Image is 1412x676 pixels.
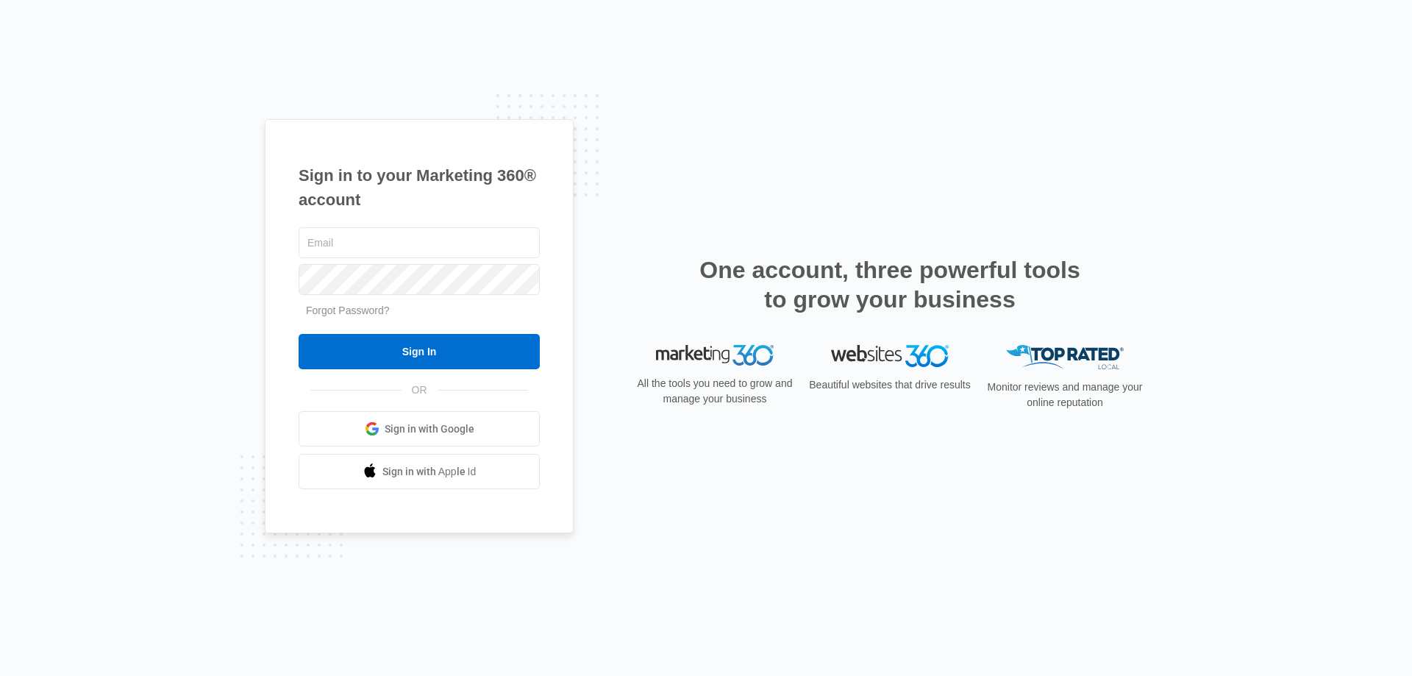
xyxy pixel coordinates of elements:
[831,345,949,366] img: Websites 360
[695,255,1085,314] h2: One account, three powerful tools to grow your business
[1006,345,1124,369] img: Top Rated Local
[299,411,540,446] a: Sign in with Google
[656,345,774,366] img: Marketing 360
[385,421,474,437] span: Sign in with Google
[306,305,390,316] a: Forgot Password?
[299,454,540,489] a: Sign in with Apple Id
[402,383,438,398] span: OR
[382,464,477,480] span: Sign in with Apple Id
[632,376,797,407] p: All the tools you need to grow and manage your business
[299,227,540,258] input: Email
[299,163,540,212] h1: Sign in to your Marketing 360® account
[807,377,972,393] p: Beautiful websites that drive results
[983,380,1147,410] p: Monitor reviews and manage your online reputation
[299,334,540,369] input: Sign In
